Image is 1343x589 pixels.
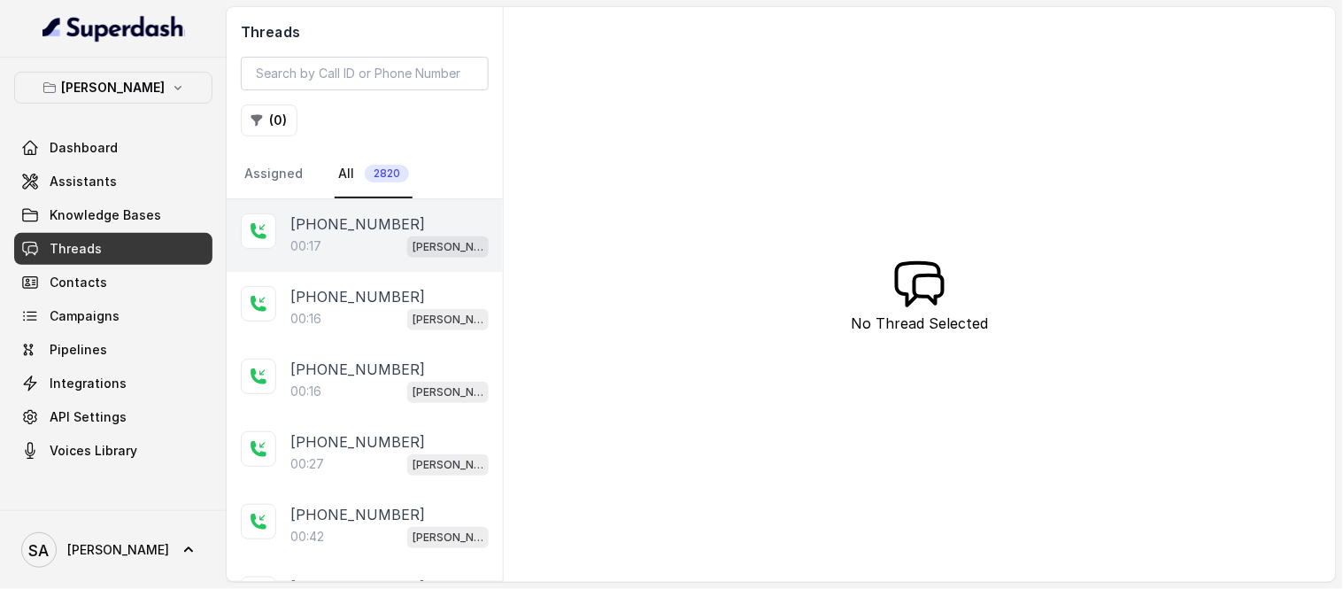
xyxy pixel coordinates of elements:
[335,151,413,198] a: All2820
[14,132,212,164] a: Dashboard
[50,274,107,291] span: Contacts
[413,238,483,256] p: [PERSON_NAME]
[290,528,324,546] p: 00:42
[14,435,212,467] a: Voices Library
[14,199,212,231] a: Knowledge Bases
[14,525,212,575] a: [PERSON_NAME]
[67,541,169,559] span: [PERSON_NAME]
[50,240,102,258] span: Threads
[50,307,120,325] span: Campaigns
[365,165,409,182] span: 2820
[14,166,212,198] a: Assistants
[14,334,212,366] a: Pipelines
[50,408,127,426] span: API Settings
[14,267,212,298] a: Contacts
[413,311,483,329] p: [PERSON_NAME]
[290,504,425,525] p: [PHONE_NUMBER]
[290,431,425,453] p: [PHONE_NUMBER]
[14,72,212,104] button: [PERSON_NAME]
[241,151,306,198] a: Assigned
[50,442,137,460] span: Voices Library
[241,21,489,43] h2: Threads
[413,456,483,474] p: [PERSON_NAME]
[852,313,989,334] p: No Thread Selected
[290,310,321,328] p: 00:16
[290,286,425,307] p: [PHONE_NUMBER]
[50,375,127,392] span: Integrations
[50,341,107,359] span: Pipelines
[241,57,489,90] input: Search by Call ID or Phone Number
[290,237,321,255] p: 00:17
[14,368,212,399] a: Integrations
[14,300,212,332] a: Campaigns
[42,14,185,43] img: light.svg
[29,541,50,560] text: SA
[14,233,212,265] a: Threads
[50,206,161,224] span: Knowledge Bases
[290,213,425,235] p: [PHONE_NUMBER]
[413,384,483,401] p: [PERSON_NAME]
[290,455,324,473] p: 00:27
[290,383,321,400] p: 00:16
[241,151,489,198] nav: Tabs
[62,77,166,98] p: [PERSON_NAME]
[241,105,297,136] button: (0)
[50,139,118,157] span: Dashboard
[290,359,425,380] p: [PHONE_NUMBER]
[413,529,483,546] p: [PERSON_NAME]
[50,173,117,190] span: Assistants
[14,401,212,433] a: API Settings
